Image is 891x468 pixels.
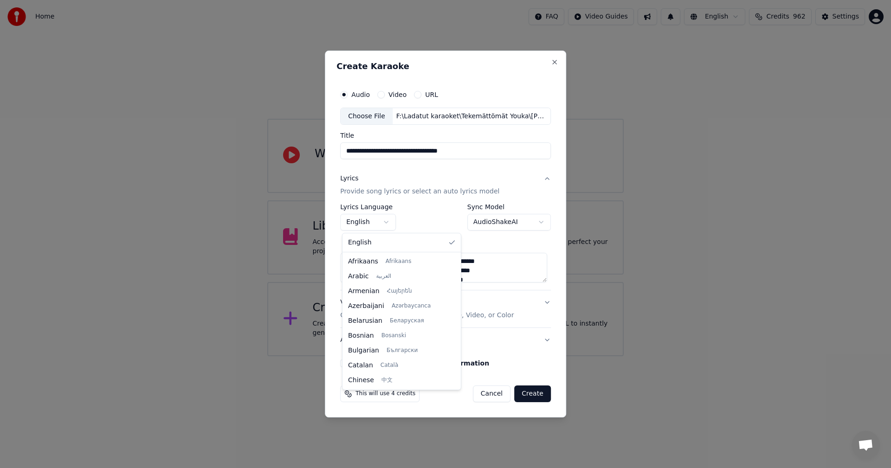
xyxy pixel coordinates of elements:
[381,377,393,384] span: 中文
[348,287,380,296] span: Armenian
[348,316,382,326] span: Belarusian
[348,257,378,266] span: Afrikaans
[386,258,412,265] span: Afrikaans
[348,272,368,281] span: Arabic
[381,332,406,340] span: Bosanski
[392,302,431,310] span: Azərbaycanca
[348,346,379,355] span: Bulgarian
[376,273,391,280] span: العربية
[390,317,424,325] span: Беларуская
[348,376,374,385] span: Chinese
[348,361,373,370] span: Catalan
[348,238,372,247] span: English
[381,362,398,369] span: Català
[348,301,384,311] span: Azerbaijani
[387,288,412,295] span: Հայերեն
[348,331,374,340] span: Bosnian
[387,347,418,354] span: Български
